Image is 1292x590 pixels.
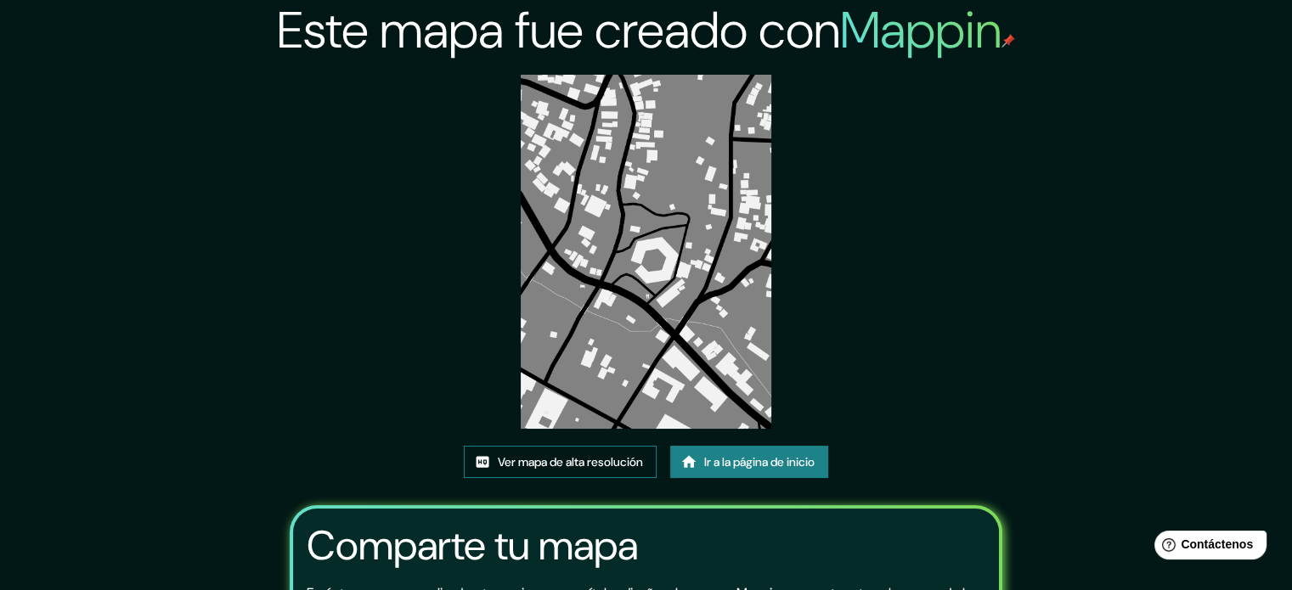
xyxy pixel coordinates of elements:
[498,454,643,469] font: Ver mapa de alta resolución
[307,519,638,572] font: Comparte tu mapa
[670,446,828,478] a: Ir a la página de inicio
[464,446,657,478] a: Ver mapa de alta resolución
[704,454,815,469] font: Ir a la página de inicio
[521,75,771,429] img: created-map
[1141,524,1273,571] iframe: Lanzador de widgets de ayuda
[1001,34,1015,48] img: pin de mapeo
